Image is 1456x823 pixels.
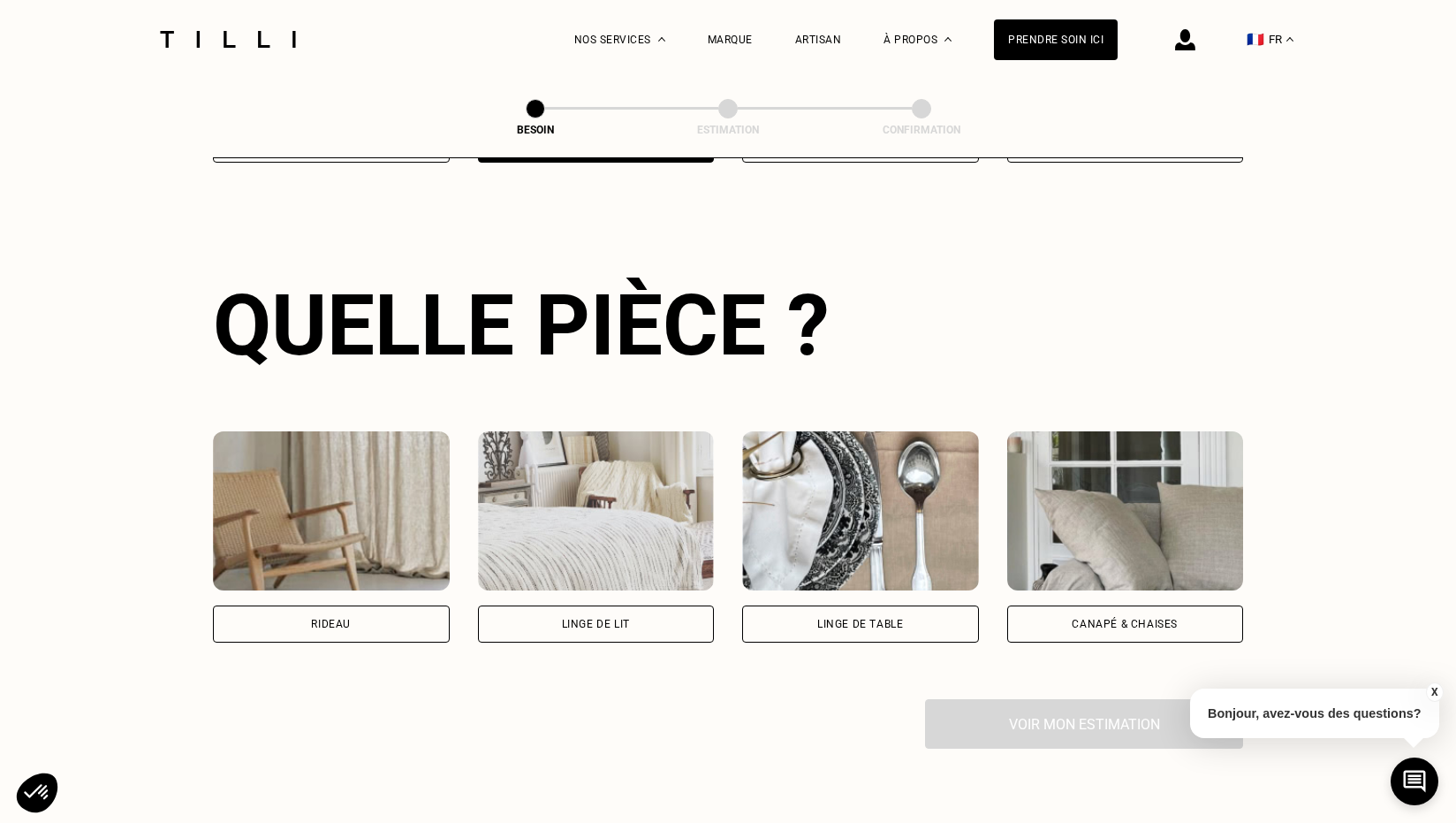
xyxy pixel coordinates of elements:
button: X [1425,682,1443,702]
div: Besoin [447,124,624,136]
a: Artisan [795,34,842,46]
img: Menu déroulant à propos [944,37,952,42]
p: Bonjour, avez-vous des questions? [1190,689,1439,738]
img: Tilli retouche votre Linge de table [742,431,979,591]
img: Menu déroulant [658,37,665,42]
div: Rideau [311,619,351,629]
img: Tilli retouche votre Rideau [213,431,450,591]
a: Prendre soin ici [994,19,1118,60]
img: Tilli retouche votre Linge de lit [478,431,715,591]
div: Linge de table [817,619,903,629]
img: Tilli retouche votre Canapé & chaises [1007,431,1244,591]
span: 🇫🇷 [1247,31,1264,48]
div: Quelle pièce ? [213,276,1243,375]
div: Confirmation [833,124,1010,136]
div: Estimation [640,124,816,136]
img: Logo du service de couturière Tilli [154,31,302,48]
div: Linge de lit [562,619,630,629]
div: Canapé & chaises [1072,619,1178,629]
a: Marque [708,34,753,46]
img: menu déroulant [1286,37,1293,42]
img: icône connexion [1175,29,1195,50]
